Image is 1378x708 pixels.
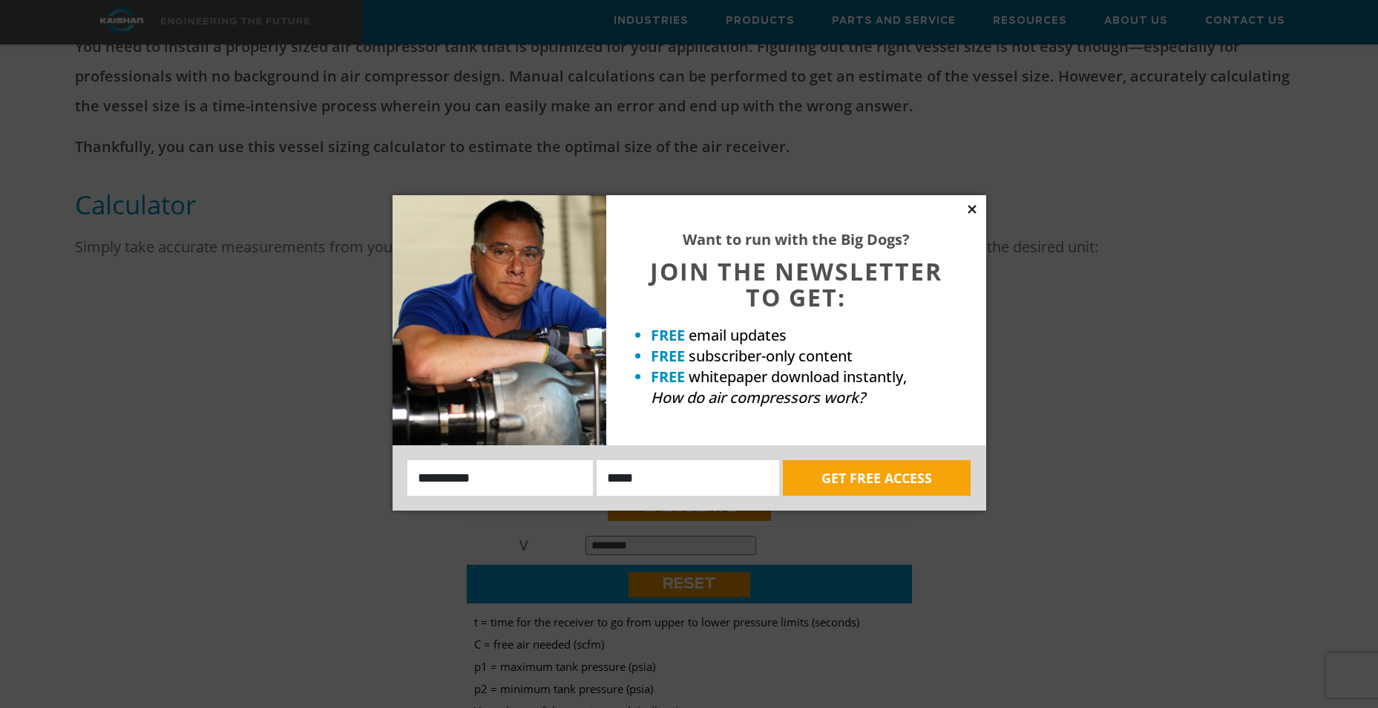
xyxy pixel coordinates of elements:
strong: Want to run with the Big Dogs? [683,229,910,249]
em: How do air compressors work? [651,387,865,407]
input: Email [597,460,779,496]
span: email updates [689,325,787,345]
strong: FREE [651,367,685,387]
strong: FREE [651,325,685,345]
button: GET FREE ACCESS [783,460,971,496]
span: subscriber-only content [689,346,853,366]
strong: FREE [651,346,685,366]
span: whitepaper download instantly, [689,367,907,387]
span: JOIN THE NEWSLETTER TO GET: [650,255,942,313]
button: Close [965,203,979,216]
input: Name: [407,460,594,496]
